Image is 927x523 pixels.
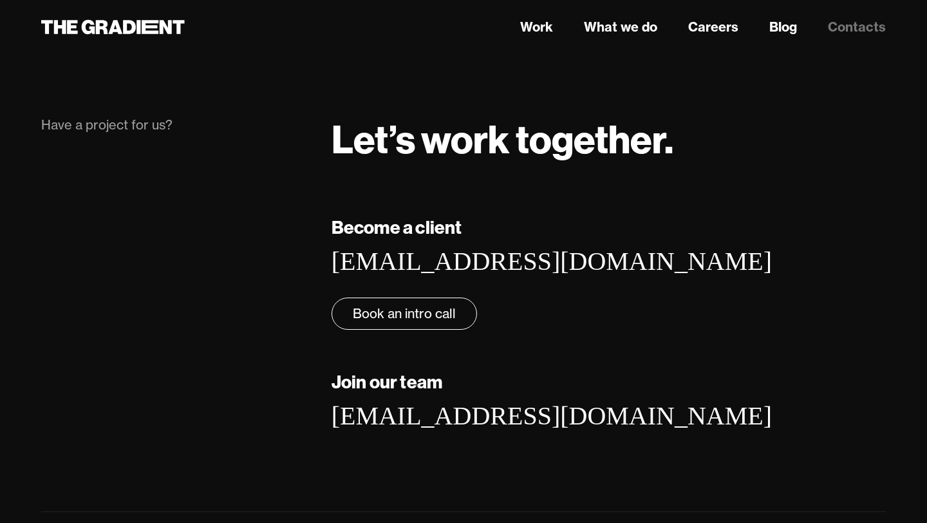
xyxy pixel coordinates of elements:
a: Book an intro call [332,298,477,330]
a: Work [520,17,553,37]
strong: Join our team [332,370,443,393]
strong: Become a client [332,216,462,238]
div: Have a project for us? [41,116,306,134]
a: Careers [688,17,738,37]
a: [EMAIL_ADDRESS][DOMAIN_NAME] [332,401,772,430]
a: Contacts [828,17,886,37]
a: What we do [584,17,657,37]
strong: Let’s work together. [332,115,673,164]
a: [EMAIL_ADDRESS][DOMAIN_NAME]‍ [332,247,772,276]
a: Blog [769,17,797,37]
